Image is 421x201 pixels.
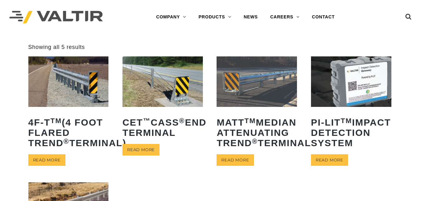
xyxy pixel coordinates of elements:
[179,117,185,125] sup: ®
[306,11,341,23] a: CONTACT
[264,11,306,23] a: CAREERS
[64,137,69,145] sup: ®
[217,112,297,153] h2: MATT Median Attenuating TREND Terminal
[28,154,65,166] a: Read more about “4F-TTM (4 Foot Flared TREND® Terminal)”
[252,137,258,145] sup: ®
[122,56,203,142] a: CET™CASS®End Terminal
[217,154,254,166] a: Read more about “MATTTM Median Attenuating TREND® Terminal”
[217,56,297,152] a: MATTTMMedian Attenuating TREND®Terminal
[28,112,109,153] h2: 4F-T (4 Foot Flared TREND Terminal)
[192,11,237,23] a: PRODUCTS
[311,112,391,153] h2: PI-LIT Impact Detection System
[311,154,348,166] a: Read more about “PI-LITTM Impact Detection System”
[150,11,192,23] a: COMPANY
[341,117,352,125] sup: TM
[311,56,391,152] a: PI-LITTMImpact Detection System
[9,11,103,24] img: Valtir
[50,117,62,125] sup: TM
[122,144,160,156] a: Read more about “CET™ CASS® End Terminal”
[28,44,85,51] p: Showing all 5 results
[143,117,151,125] sup: ™
[237,11,264,23] a: NEWS
[244,117,256,125] sup: TM
[28,56,109,152] a: 4F-TTM(4 Foot Flared TREND®Terminal)
[122,112,203,142] h2: CET CASS End Terminal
